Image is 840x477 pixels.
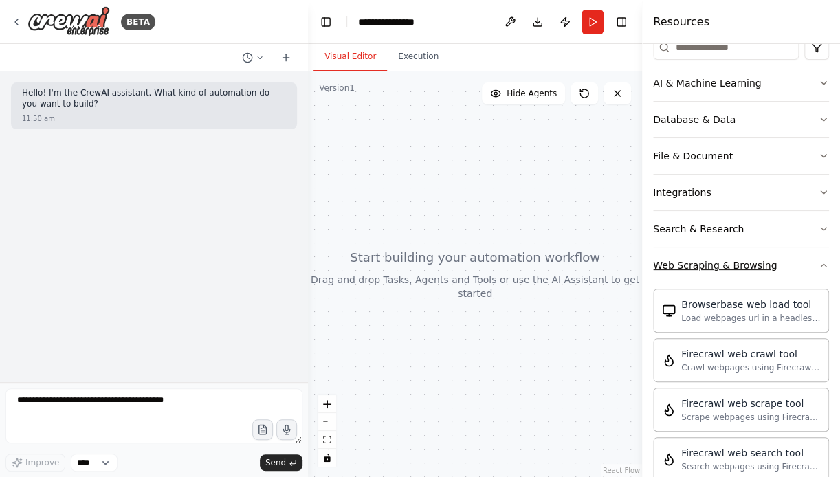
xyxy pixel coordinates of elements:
[260,454,302,471] button: Send
[662,353,676,367] img: FirecrawlCrawlWebsiteTool
[653,222,744,236] div: Search & Research
[276,419,297,440] button: Click to speak your automation idea
[653,76,761,90] div: AI & Machine Learning
[27,6,110,37] img: Logo
[653,211,829,247] button: Search & Research
[653,175,829,210] button: Integrations
[653,14,709,30] h4: Resources
[482,82,565,104] button: Hide Agents
[681,298,820,311] div: Browserbase web load tool
[662,452,676,466] img: FirecrawlSearchTool
[236,49,269,66] button: Switch to previous chat
[5,454,65,472] button: Improve
[653,113,736,126] div: Database & Data
[275,49,297,66] button: Start a new chat
[318,395,336,467] div: React Flow controls
[681,397,820,410] div: Firecrawl web scrape tool
[612,12,631,32] button: Hide right sidebar
[653,247,829,283] button: Web Scraping & Browsing
[653,138,829,174] button: File & Document
[318,449,336,467] button: toggle interactivity
[653,65,829,101] button: AI & Machine Learning
[681,362,820,373] div: Crawl webpages using Firecrawl and return the contents
[662,403,676,417] img: FirecrawlScrapeWebsiteTool
[25,457,59,468] span: Improve
[313,43,387,71] button: Visual Editor
[507,88,557,99] span: Hide Agents
[653,149,733,163] div: File & Document
[22,113,55,124] div: 11:50 am
[318,413,336,431] button: zoom out
[252,419,273,440] button: Upload files
[681,313,820,324] div: Load webpages url in a headless browser using Browserbase and return the contents
[121,14,155,30] div: BETA
[387,43,450,71] button: Execution
[653,258,777,272] div: Web Scraping & Browsing
[681,347,820,361] div: Firecrawl web crawl tool
[653,102,829,137] button: Database & Data
[319,82,355,93] div: Version 1
[681,412,820,423] div: Scrape webpages using Firecrawl and return the contents
[603,467,640,474] a: React Flow attribution
[22,88,286,109] p: Hello! I'm the CrewAI assistant. What kind of automation do you want to build?
[318,395,336,413] button: zoom in
[358,15,427,29] nav: breadcrumb
[653,186,711,199] div: Integrations
[318,431,336,449] button: fit view
[681,461,820,472] div: Search webpages using Firecrawl and return the results
[662,304,676,318] img: BrowserbaseLoadTool
[681,446,820,460] div: Firecrawl web search tool
[316,12,335,32] button: Hide left sidebar
[265,457,286,468] span: Send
